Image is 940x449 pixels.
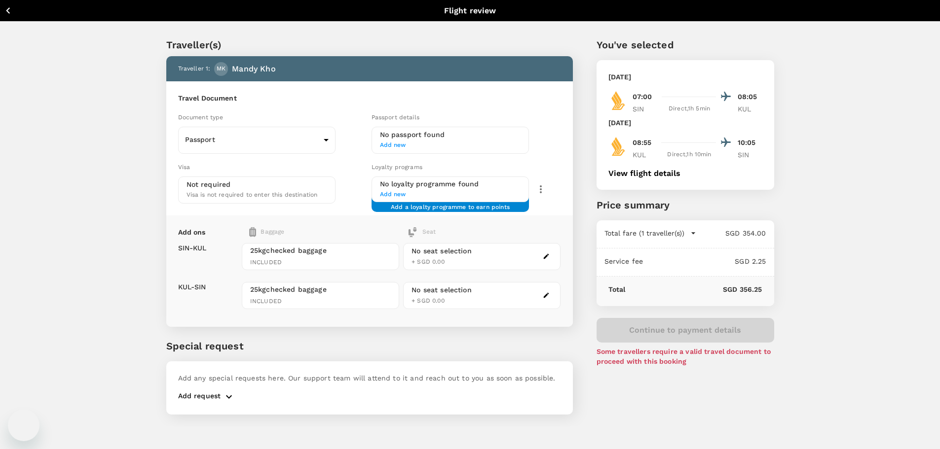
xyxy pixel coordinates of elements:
p: You've selected [597,37,774,52]
p: SGD 2.25 [643,256,766,266]
p: Mandy Kho [232,63,275,75]
span: Add new [380,140,521,150]
p: 10:05 [738,138,762,148]
p: Add any special requests here. Our support team will attend to it and reach out to you as soon as... [178,373,561,383]
span: + SGD 0.00 [412,297,445,304]
span: INCLUDED [250,297,391,307]
p: SGD 354.00 [696,228,766,238]
span: Add new [380,190,521,200]
p: Price summary [597,198,774,212]
span: Add a loyalty programme to earn points [391,203,510,204]
p: Total fare (1 traveller(s)) [604,228,684,238]
div: Direct , 1h 10min [663,150,716,160]
p: Back to flight results [18,5,90,15]
p: Not required [187,179,231,189]
p: Total [608,284,626,294]
p: Service fee [604,256,643,266]
p: Add request [178,391,221,403]
p: KUL [633,150,657,160]
p: Add ons [178,227,206,237]
h6: No passport found [380,130,521,140]
p: SIN - KUL [178,243,207,253]
p: Flight review [444,5,496,17]
div: Passport [178,128,336,152]
p: Passport [185,135,320,144]
p: [DATE] [608,72,632,82]
span: INCLUDED [250,258,391,268]
div: Baggage [249,227,364,237]
span: Loyalty programs [372,164,422,171]
button: View flight details [608,169,680,178]
span: Passport details [372,114,419,121]
span: MK [217,64,226,74]
p: KUL [738,104,762,114]
img: baggage-icon [408,227,417,237]
p: Special request [166,339,573,353]
p: 07:00 [633,92,652,102]
img: baggage-icon [249,227,256,237]
p: Traveller 1 : [178,64,211,74]
p: Some travellers require a valid travel document to proceed with this booking [597,346,774,366]
p: 08:55 [633,138,652,148]
img: SQ [608,137,628,156]
p: SGD 356.25 [625,284,762,294]
span: 25kg checked baggage [250,245,391,255]
button: Back to flight results [4,4,90,17]
p: KUL - SIN [178,282,206,292]
span: + SGD 0.00 [412,258,445,265]
span: Visa is not required to enter this destination [187,191,318,198]
span: 25kg checked baggage [250,284,391,294]
span: Visa [178,164,190,171]
span: Document type [178,114,224,121]
h6: No loyalty programme found [380,179,521,190]
p: SIN [738,150,762,160]
button: Total fare (1 traveller(s)) [604,228,696,238]
div: No seat selection [412,246,472,256]
p: Traveller(s) [166,37,573,52]
div: Direct , 1h 5min [663,104,716,114]
p: SIN [633,104,657,114]
div: No seat selection [412,285,472,295]
p: 08:05 [738,92,762,102]
img: SQ [608,91,628,110]
p: [DATE] [608,118,632,128]
div: Seat [408,227,436,237]
h6: Travel Document [178,93,561,104]
iframe: Button to launch messaging window [8,410,39,441]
